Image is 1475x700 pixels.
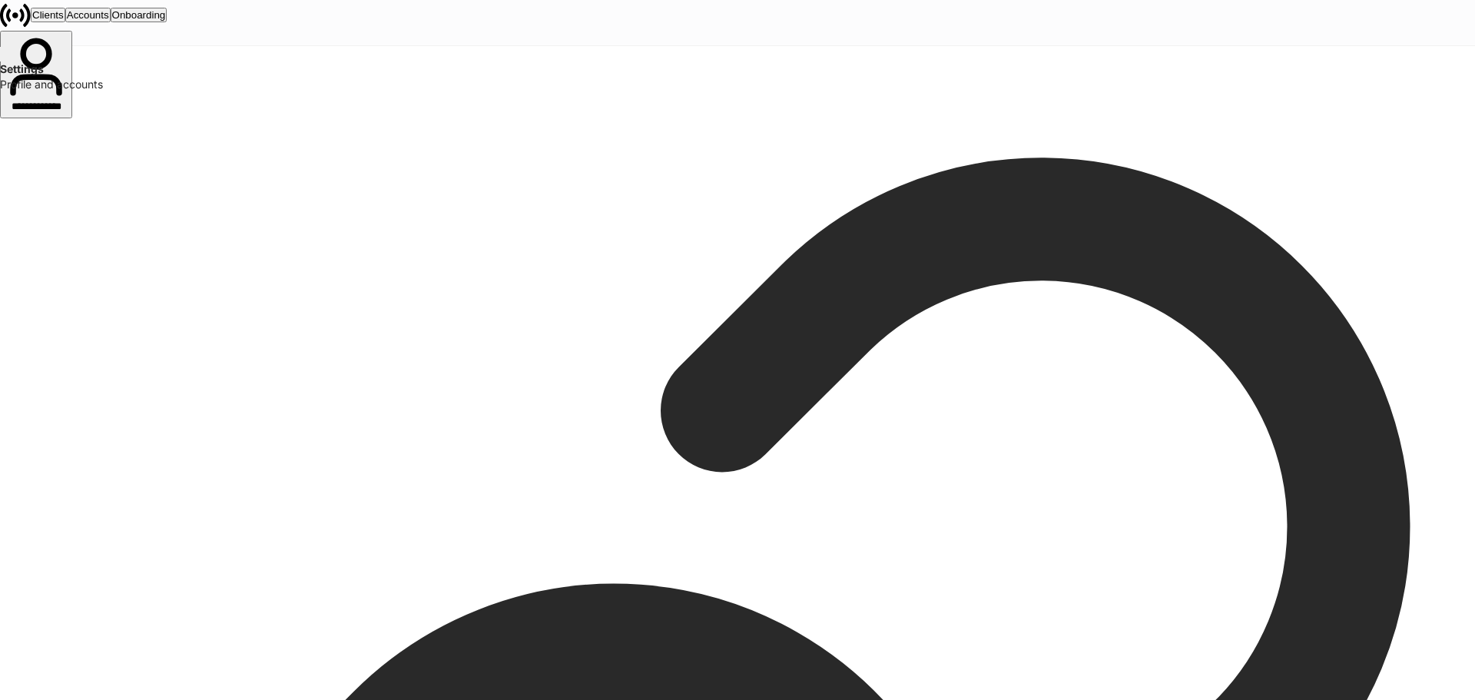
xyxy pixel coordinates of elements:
[65,8,111,22] button: Accounts
[112,9,166,21] div: Onboarding
[67,9,109,21] div: Accounts
[32,9,64,21] div: Clients
[111,8,167,22] button: Onboarding
[31,8,65,22] button: Clients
